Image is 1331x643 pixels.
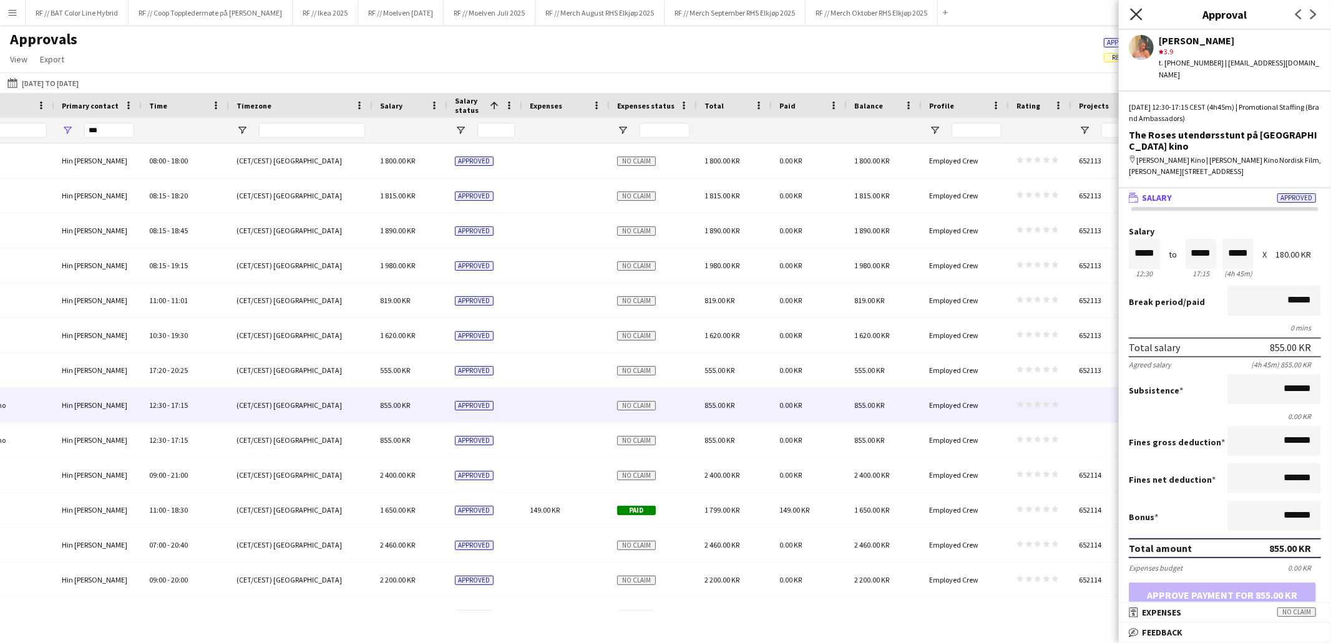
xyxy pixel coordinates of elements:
div: 0.00 KR [1129,412,1321,421]
label: Fines gross deduction [1129,437,1225,448]
span: 20:40 [171,540,188,549]
span: 2 200.00 KR [380,575,415,584]
span: Approved [455,296,494,306]
span: Employed Crew [929,331,978,340]
span: 1 800.00 KR [854,156,889,165]
span: - [167,575,170,584]
span: Employed Crew [929,505,978,515]
span: 18:30 [171,505,188,515]
span: 855.00 KR [380,400,410,410]
span: 1 620.00 KR [380,331,415,340]
input: Projects Filter Input [1101,123,1151,138]
span: 11:01 [171,296,188,305]
span: Rating [1017,101,1040,110]
div: 652113 [1071,213,1159,248]
span: - [167,435,170,445]
div: 180.00 KR [1275,250,1321,259]
span: 149.00 KR [779,505,809,515]
div: (CET/CEST) [GEOGRAPHIC_DATA] [229,213,373,248]
span: 0.00 KR [779,575,802,584]
span: Approved [455,506,494,515]
span: Salary status [455,96,485,115]
span: Employed Crew [929,226,978,235]
span: Primary contact [62,101,119,110]
span: No claim [1277,607,1316,617]
div: (CET/CEST) [GEOGRAPHIC_DATA] [229,143,373,178]
span: 18:00 [171,156,188,165]
div: (CET/CEST) [GEOGRAPHIC_DATA] [229,353,373,387]
div: 17:15 [1186,269,1217,278]
span: No claim [617,471,656,480]
div: Hin [PERSON_NAME] [54,528,142,562]
div: Total salary [1129,341,1180,354]
div: (CET/CEST) [GEOGRAPHIC_DATA] [229,528,373,562]
span: 10:30 [149,331,166,340]
span: - [167,296,170,305]
span: 11:00 [149,296,166,305]
div: Hin [PERSON_NAME] [54,388,142,422]
span: 0.00 KR [779,435,802,445]
span: 855.00 KR [705,400,734,410]
span: 0.00 KR [779,226,802,235]
span: Salary [380,101,402,110]
span: 1 815.00 KR [705,191,739,200]
div: 855.00 KR [1270,341,1311,354]
span: 819.00 KR [854,296,884,305]
div: Hin [PERSON_NAME] [54,283,142,317]
div: Hin [PERSON_NAME] [54,423,142,457]
span: 11:00 [149,505,166,515]
span: 0.00 KR [779,400,802,410]
span: - [167,156,170,165]
span: 17:15 [171,435,188,445]
div: 652114 [1071,528,1159,562]
span: 0.00 KR [779,331,802,340]
div: 652114 [1071,597,1159,632]
h3: Approval [1119,6,1331,22]
label: Subsistence [1129,385,1183,396]
span: Approved [455,191,494,201]
input: Timezone Filter Input [259,123,365,138]
span: Approved [455,226,494,236]
span: 17:15 [171,400,188,410]
input: Primary contact Filter Input [84,123,134,138]
div: Hin [PERSON_NAME] [54,563,142,597]
span: No claim [617,296,656,306]
span: 1 890.00 KR [380,226,415,235]
button: RF // Merch Oktober RHS Elkjøp 2025 [806,1,938,25]
span: 18:20 [171,191,188,200]
input: Expenses status Filter Input [640,123,690,138]
span: 1319 of 7291 [1104,36,1200,47]
label: Fines net deduction [1129,474,1216,485]
button: RF // Merch August RHS Elkjøp 2025 [535,1,665,25]
span: 1 980.00 KR [705,261,739,270]
button: Open Filter Menu [62,125,73,136]
label: /paid [1129,296,1205,307]
span: 555.00 KR [380,365,410,375]
button: RF // BAT Color Line Hybrid [26,1,129,25]
span: 148.00 KR [779,610,809,619]
div: 652114 [1071,493,1159,527]
span: 19:30 [171,331,188,340]
span: Approved [455,261,494,271]
span: 08:00 [149,156,166,165]
span: 1 650.00 KR [380,505,415,515]
span: No claim [617,401,656,410]
span: Employed Crew [929,296,978,305]
span: - [167,505,170,515]
span: 149.00 KR [530,505,560,515]
span: 1 798.00 KR [705,610,739,619]
span: 2 400.00 KR [854,470,889,480]
span: Approved [1108,39,1139,47]
div: X [1262,250,1267,259]
span: 0.00 KR [779,365,802,375]
span: No claim [617,576,656,585]
mat-expansion-panel-header: ExpensesNo claim [1119,603,1331,622]
div: Hin [PERSON_NAME] [54,458,142,492]
span: 07:00 [149,540,166,549]
span: Employed Crew [929,470,978,480]
span: Employed Crew [929,156,978,165]
div: Total amount [1129,542,1192,554]
button: Open Filter Menu [1079,125,1090,136]
span: 819.00 KR [705,296,734,305]
span: 855.00 KR [854,435,884,445]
